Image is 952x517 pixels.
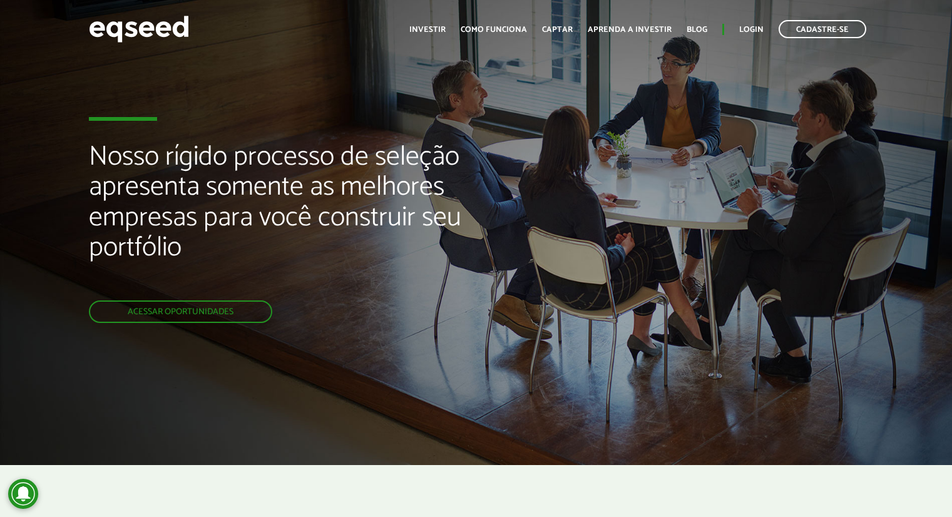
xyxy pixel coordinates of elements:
a: Acessar oportunidades [89,300,272,323]
a: Investir [409,26,446,34]
a: Aprenda a investir [588,26,672,34]
a: Blog [687,26,707,34]
a: Cadastre-se [779,20,866,38]
a: Login [739,26,764,34]
a: Captar [542,26,573,34]
h2: Nosso rígido processo de seleção apresenta somente as melhores empresas para você construir seu p... [89,142,546,301]
img: EqSeed [89,13,189,46]
a: Como funciona [461,26,527,34]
